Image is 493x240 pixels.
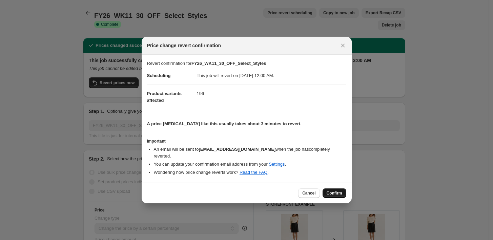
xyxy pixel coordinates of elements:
[338,41,348,50] button: Close
[240,170,267,175] a: Read the FAQ
[302,190,315,196] span: Cancel
[147,121,302,126] b: A price [MEDICAL_DATA] like this usually takes about 3 minutes to revert.
[147,139,346,144] h3: Important
[323,188,346,198] button: Confirm
[197,85,346,103] dd: 196
[147,73,171,78] span: Scheduling
[154,169,346,176] li: Wondering how price change reverts work? .
[147,60,346,67] p: Revert confirmation for
[269,162,285,167] a: Settings
[197,67,346,85] dd: This job will revert on [DATE] 12:00 AM.
[199,147,275,152] b: [EMAIL_ADDRESS][DOMAIN_NAME]
[327,190,342,196] span: Confirm
[191,61,266,66] b: FY26_WK11_30_OFF_Select_Styles
[298,188,320,198] button: Cancel
[154,146,346,160] li: An email will be sent to when the job has completely reverted .
[147,91,182,103] span: Product variants affected
[147,42,221,49] span: Price change revert confirmation
[154,161,346,168] li: You can update your confirmation email address from your .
